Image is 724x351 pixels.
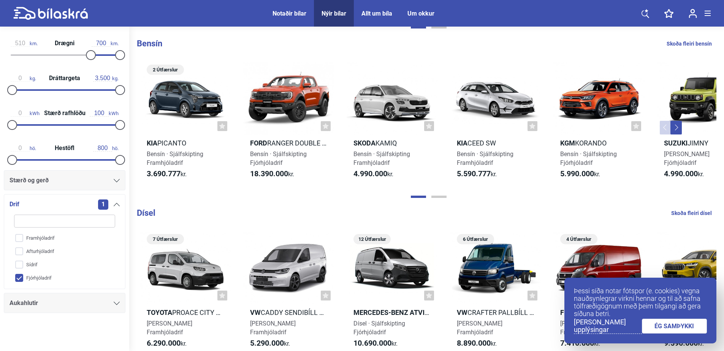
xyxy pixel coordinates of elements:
span: kr. [457,339,497,348]
h2: Picanto [140,139,231,147]
b: VW [250,308,261,316]
h2: Caddy sendibíll Cargo [243,308,334,317]
span: 12 Útfærslur [357,234,387,244]
b: 8.890.000 [457,338,491,348]
span: km. [92,40,119,47]
a: Notaðir bílar [272,10,306,17]
span: hö. [11,145,36,152]
a: ÉG SAMÞYKKI [642,319,707,334]
button: Previous [660,121,671,134]
b: KGM [560,139,575,147]
b: VW [457,308,467,316]
b: 5.590.777 [457,169,491,178]
b: Dísel [137,208,155,218]
span: 7 Útfærslur [151,234,180,244]
a: KiaCeed SWBensín · SjálfskiptingFramhjóladrif5.590.777kr. [450,62,541,185]
b: 5.990.000 [560,169,594,178]
b: Toyota [147,308,172,316]
b: 4.990.000 [353,169,387,178]
span: kr. [353,339,398,348]
span: km. [11,40,38,47]
span: kr. [353,169,393,179]
span: 1 [98,199,108,210]
b: 4.990.000 [664,169,698,178]
h2: Crafter pallbíll Single Cap [450,308,541,317]
a: [PERSON_NAME] upplýsingar [574,318,642,334]
b: Fiat [560,308,574,316]
span: kg. [93,75,119,82]
b: 6.290.000 [147,338,181,348]
span: kr. [147,169,187,179]
button: Next [670,121,682,134]
span: [PERSON_NAME] Fjórhjóladrif [664,150,710,166]
span: Bensín · Sjálfskipting Framhjóladrif [353,150,410,166]
b: Ford [250,139,267,147]
b: Bensín [137,39,162,48]
span: Bensín · Sjálfskipting Framhjóladrif [147,150,203,166]
a: FordRanger Double CabBensín · SjálfskiptingFjórhjóladrif18.390.000kr. [243,62,334,185]
span: kWh [11,110,40,117]
span: kr. [560,339,600,348]
h2: Ranger Double Cab [243,139,334,147]
h2: [PERSON_NAME] 114 CDI millilangur [347,308,438,317]
span: Bensín · Sjálfskipting Framhjóladrif [457,150,513,166]
span: Stærð og gerð [10,175,49,186]
h2: Proace City Verso Stuttur [140,308,231,317]
b: Skoda [353,139,375,147]
span: kr. [664,339,704,348]
b: 5.290.000 [250,338,284,348]
button: Page 2 [431,26,447,28]
a: Allt um bíla [361,10,392,17]
span: [PERSON_NAME] Framhjóladrif [147,320,192,336]
span: kr. [250,339,290,348]
span: Drif [10,199,19,210]
b: Kia [457,139,467,147]
span: [PERSON_NAME] Framhjóladrif [560,320,606,336]
span: Bensín · Sjálfskipting Fjórhjóladrif [560,150,617,166]
span: [PERSON_NAME] Framhjóladrif [457,320,502,336]
span: Stærð rafhlöðu [42,110,87,116]
span: Drægni [53,40,76,46]
span: [PERSON_NAME] Framhjóladrif [250,320,296,336]
span: Dráttargeta [47,75,82,81]
span: kg. [11,75,36,82]
b: 18.390.000 [250,169,288,178]
span: 2 Útfærslur [151,65,180,75]
span: kr. [560,169,600,179]
a: 2 ÚtfærslurKiaPicantoBensín · SjálfskiptingFramhjóladrif3.690.777kr. [140,62,231,185]
a: Nýir bílar [322,10,346,17]
span: kr. [664,169,704,179]
a: Um okkur [407,10,434,17]
button: Page 2 [431,196,447,198]
button: Page 1 [411,26,426,28]
a: Skoða fleiri bensín [667,39,712,49]
h2: Kamiq [347,139,438,147]
b: Suzuki [664,139,688,147]
span: Hestöfl [53,145,76,151]
b: 3.690.777 [147,169,181,178]
a: SkodaKamiqBensín · SjálfskiptingFramhjóladrif4.990.000kr. [347,62,438,185]
span: hö. [93,145,119,152]
span: 6 Útfærslur [461,234,490,244]
span: Dísel · Sjálfskipting Fjórhjóladrif [353,320,405,336]
span: kWh [90,110,119,117]
b: 10.690.000 [353,338,391,348]
a: Skoða fleiri dísel [671,208,712,218]
span: 4 Útfærslur [564,234,594,244]
span: Bensín · Sjálfskipting Fjórhjóladrif [250,150,307,166]
a: KGMKorandoBensín · SjálfskiptingFjórhjóladrif5.990.000kr. [553,62,645,185]
b: 7.410.000 [560,338,594,348]
b: Kia [147,139,157,147]
img: user-login.svg [689,9,697,18]
h2: Ceed SW [450,139,541,147]
p: Þessi síða notar fótspor (e. cookies) vegna nauðsynlegrar virkni hennar og til að safna tölfræðig... [574,287,707,318]
span: kr. [147,339,187,348]
span: kr. [250,169,294,179]
h2: Ducato MultiJet3 Millilangur L2H2 [553,308,645,317]
span: Aukahlutir [10,298,38,308]
h2: Korando [553,139,645,147]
